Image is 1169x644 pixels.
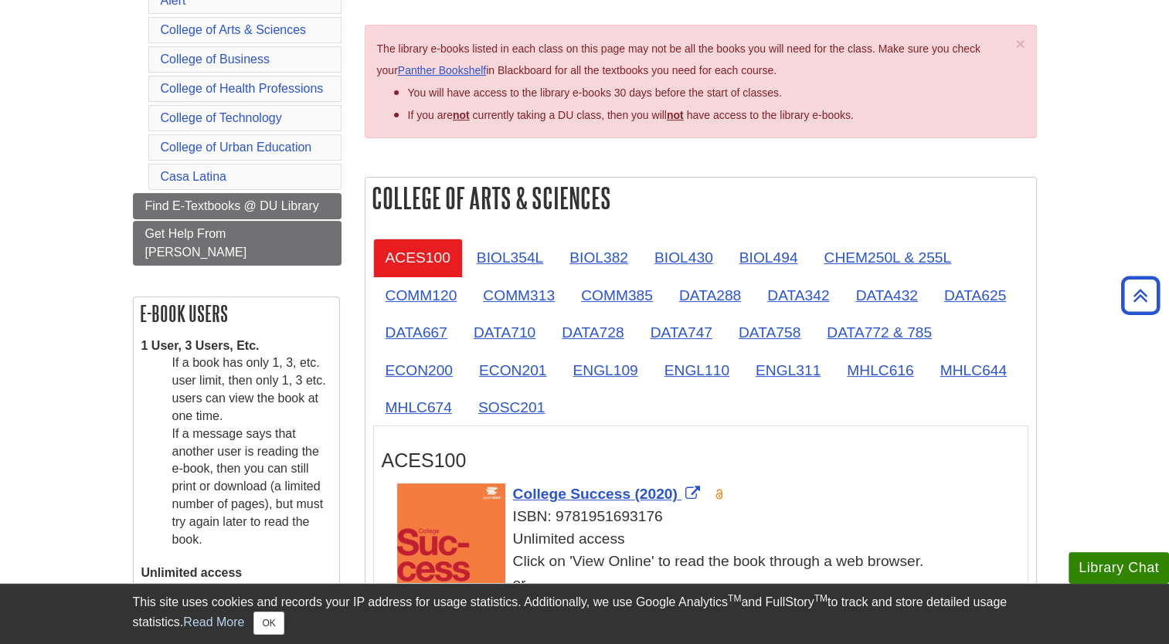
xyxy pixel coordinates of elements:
button: Close [1015,36,1025,52]
a: ENGL311 [743,351,833,389]
a: College of Urban Education [161,141,312,154]
a: DATA758 [726,314,813,351]
img: Cover Art [397,483,505,623]
a: BIOL494 [727,239,810,276]
dd: If a book has only 1, 3, etc. user limit, then only 1, 3 etc. users can view the book at one time... [172,354,331,548]
dt: Unlimited access [141,564,331,582]
a: SOSC201 [466,388,557,426]
a: ECON201 [467,351,559,389]
a: Find E-Textbooks @ DU Library [133,193,342,219]
a: DATA772 & 785 [814,314,944,351]
a: Link opens in new window [513,486,705,502]
a: BIOL354L [464,239,556,276]
a: Panther Bookshelf [398,64,486,76]
div: ISBN: 9781951693176 [397,506,1020,528]
a: DATA432 [843,276,929,314]
a: DATA625 [932,276,1018,314]
h3: ACES100 [382,449,1020,472]
div: This site uses cookies and records your IP address for usage statistics. Additionally, we use Goo... [133,593,1037,635]
a: DATA667 [373,314,460,351]
sup: TM [814,593,827,604]
span: College Success (2020) [513,486,678,502]
a: DATA747 [638,314,725,351]
span: Find E-Textbooks @ DU Library [145,199,319,212]
div: Unlimited access Click on 'View Online' to read the book through a web browser. or Click on 'Down... [397,528,1020,617]
h2: E-book Users [134,297,339,330]
a: Back to Top [1116,285,1165,306]
a: ECON200 [373,351,465,389]
a: Read More [183,615,244,629]
a: Casa Latina [161,170,226,183]
a: COMM385 [569,276,665,314]
span: If you are currently taking a DU class, then you will have access to the library e-books. [408,109,854,121]
a: College of Business [161,53,270,66]
button: Library Chat [1069,552,1169,584]
a: COMM313 [471,276,567,314]
a: ENGL109 [560,351,650,389]
a: DATA728 [549,314,636,351]
button: Close [253,612,284,635]
a: CHEM250L & 255L [811,239,963,276]
span: You will have access to the library e-books 30 days before the start of classes. [408,86,782,99]
a: Get Help From [PERSON_NAME] [133,221,342,266]
a: College of Technology [161,111,282,124]
a: DATA710 [461,314,548,351]
a: College of Health Professions [161,82,324,95]
strong: not [453,109,470,121]
dd: No limit on users viewing the book at the same time. [172,581,331,617]
a: DATA342 [755,276,841,314]
a: ENGL110 [652,351,742,389]
sup: TM [728,593,741,604]
img: Open Access [714,488,726,500]
span: Get Help From [PERSON_NAME] [145,227,247,259]
h2: College of Arts & Sciences [365,178,1036,219]
a: BIOL382 [557,239,641,276]
a: College of Arts & Sciences [161,23,307,36]
a: MHLC644 [928,351,1019,389]
a: MHLC616 [834,351,926,389]
a: ACES100 [373,239,463,276]
dt: 1 User, 3 Users, Etc. [141,337,331,355]
span: × [1015,35,1025,53]
a: BIOL430 [642,239,726,276]
a: COMM120 [373,276,470,314]
a: MHLC674 [373,388,464,426]
u: not [667,109,684,121]
span: The library e-books listed in each class on this page may not be all the books you will need for ... [377,42,980,77]
a: DATA288 [667,276,753,314]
